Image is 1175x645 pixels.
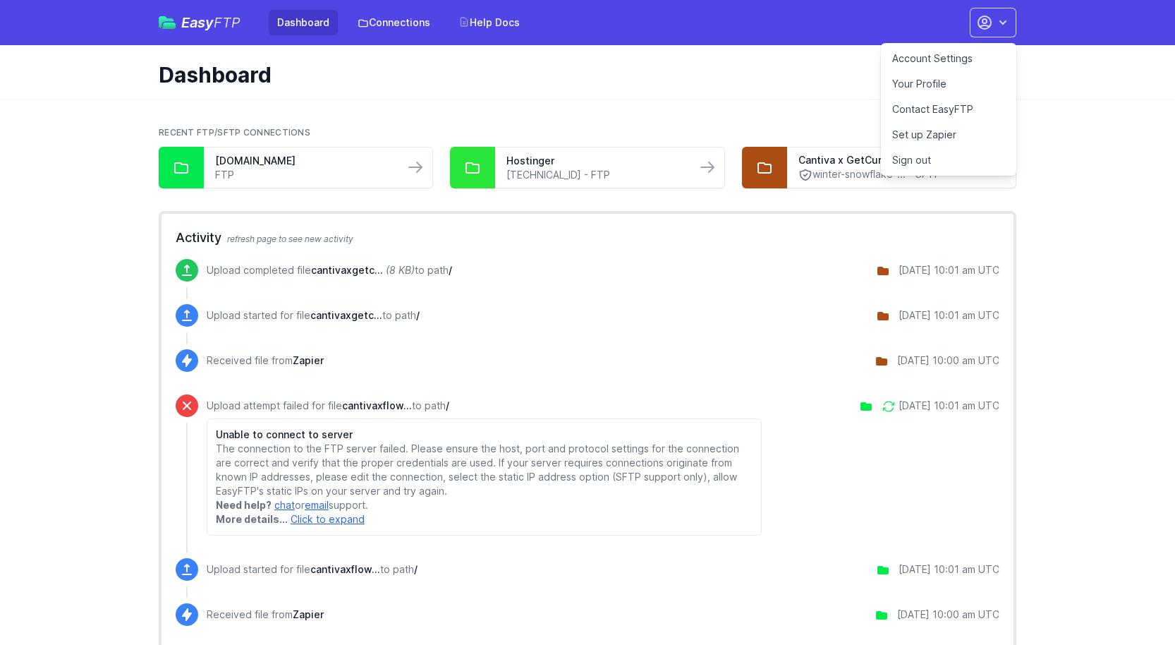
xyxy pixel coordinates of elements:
[899,562,999,577] div: [DATE] 10:01 am UTC
[159,16,176,29] img: easyftp_logo.png
[414,563,418,575] span: /
[207,354,324,368] p: Received file from
[181,16,241,30] span: Easy
[342,399,412,411] span: cantivaxflowzz.csv
[386,264,415,276] i: (8 KB)
[207,608,324,622] p: Received file from
[159,62,1005,88] h1: Dashboard
[449,264,452,276] span: /
[1104,574,1158,628] iframe: Drift Widget Chat Controller
[215,154,393,168] a: [DOMAIN_NAME]
[897,608,999,622] div: [DATE] 10:00 am UTC
[881,97,1016,122] a: Contact EasyFTP
[446,399,449,411] span: /
[207,308,420,322] p: Upload started for file to path
[176,228,999,248] h2: Activity
[506,154,684,168] a: Hostinger
[207,562,418,577] p: Upload started for file to path
[798,153,976,167] a: Cantiva x GetCure
[798,167,976,182] a: winter-snowflake-... - SFTP
[450,10,528,35] a: Help Docs
[416,309,420,321] span: /
[310,309,382,321] span: cantivaxgetcure.csv
[291,513,365,525] a: Click to expand
[881,46,1016,71] a: Account Settings
[216,442,753,498] p: The connection to the FTP server failed. Please ensure the host, port and protocol settings for t...
[506,168,684,182] a: [TECHNICAL_ID] - FTP
[899,308,999,322] div: [DATE] 10:01 am UTC
[159,127,1016,138] h2: Recent FTP/SFTP Connections
[899,263,999,277] div: [DATE] 10:01 am UTC
[349,10,439,35] a: Connections
[310,563,380,575] span: cantivaxflowzz.csv
[881,122,1016,147] a: Set up Zapier
[216,498,753,512] p: or support.
[269,10,338,35] a: Dashboard
[207,399,762,413] p: Upload attempt failed for file to path
[293,354,324,366] span: Zapier
[215,168,393,182] a: FTP
[159,16,241,30] a: EasyFTP
[214,14,241,31] span: FTP
[897,354,999,368] div: [DATE] 10:00 am UTC
[207,263,452,277] p: Upload completed file to path
[216,499,272,511] strong: Need help?
[305,499,329,511] a: email
[881,71,1016,97] a: Your Profile
[227,234,353,244] span: refresh page to see new activity
[311,264,383,276] span: cantivaxgetcure.csv
[216,428,753,442] h6: Unable to connect to server
[899,399,999,413] div: [DATE] 10:01 am UTC
[216,513,288,525] strong: More details...
[881,147,1016,173] a: Sign out
[293,608,324,620] span: Zapier
[274,499,295,511] a: chat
